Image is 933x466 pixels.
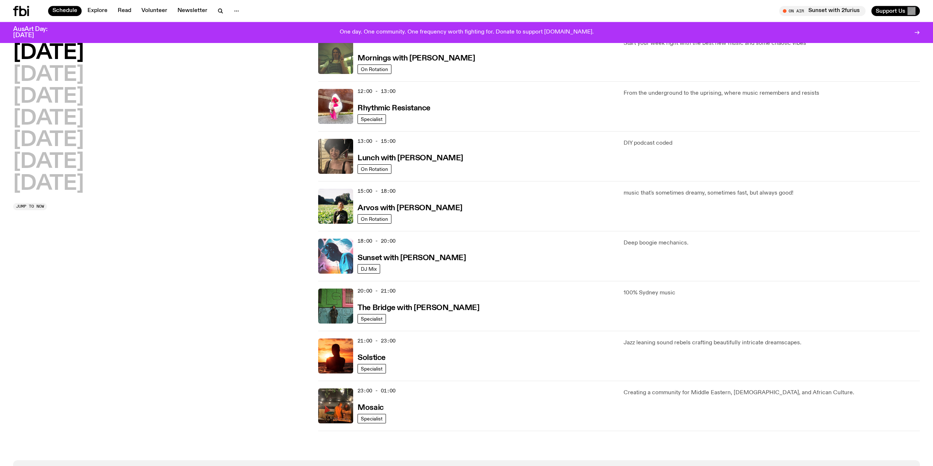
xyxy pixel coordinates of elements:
h3: Arvos with [PERSON_NAME] [358,204,462,212]
a: Sunset with [PERSON_NAME] [358,253,466,262]
span: Specialist [361,316,383,321]
img: Bri is smiling and wearing a black t-shirt. She is standing in front of a lush, green field. Ther... [318,189,353,224]
span: 20:00 - 21:00 [358,287,395,294]
p: 100% Sydney music [624,289,920,297]
a: Explore [83,6,112,16]
a: On Rotation [358,164,391,174]
button: [DATE] [13,152,84,172]
a: Specialist [358,314,386,324]
a: Specialist [358,114,386,124]
span: 15:00 - 18:00 [358,188,395,195]
h3: Mornings with [PERSON_NAME] [358,55,475,62]
a: Specialist [358,364,386,373]
p: One day. One community. One frequency worth fighting for. Donate to support [DOMAIN_NAME]. [340,29,594,36]
span: Jump to now [16,204,44,208]
p: Deep boogie mechanics. [624,239,920,247]
h3: Mosaic [358,404,383,412]
img: Tommy and Jono Playing at a fundraiser for Palestine [318,388,353,423]
span: On Rotation [361,66,388,72]
a: Schedule [48,6,82,16]
h3: Lunch with [PERSON_NAME] [358,154,463,162]
a: DJ Mix [358,264,380,274]
a: Specialist [358,414,386,423]
h3: Rhythmic Resistance [358,105,430,112]
p: Start your week right with the best new music and some chaotic vibes [624,39,920,48]
span: 18:00 - 20:00 [358,238,395,244]
a: On Rotation [358,214,391,224]
img: A girl standing in the ocean as waist level, staring into the rise of the sun. [318,338,353,373]
h3: Sunset with [PERSON_NAME] [358,254,466,262]
button: [DATE] [13,43,84,63]
a: The Bridge with [PERSON_NAME] [358,303,479,312]
img: Simon Caldwell stands side on, looking downwards. He has headphones on. Behind him is a brightly ... [318,239,353,274]
span: Specialist [361,366,383,371]
a: Volunteer [137,6,172,16]
p: Jazz leaning sound rebels crafting beautifully intricate dreamscapes. [624,338,920,347]
p: DIY podcast coded [624,139,920,148]
span: 23:00 - 01:00 [358,387,395,394]
button: [DATE] [13,130,84,150]
span: On Rotation [361,216,388,222]
p: Creating a community for Middle Eastern, [DEMOGRAPHIC_DATA], and African Culture. [624,388,920,397]
button: Jump to now [13,203,47,210]
span: Specialist [361,116,383,122]
button: [DATE] [13,65,84,85]
button: [DATE] [13,174,84,194]
a: Lunch with [PERSON_NAME] [358,153,463,162]
img: Jim Kretschmer in a really cute outfit with cute braids, standing on a train holding up a peace s... [318,39,353,74]
h3: Solstice [358,354,385,362]
button: Support Us [871,6,920,16]
p: From the underground to the uprising, where music remembers and resists [624,89,920,98]
span: Support Us [876,8,905,14]
span: On Rotation [361,166,388,172]
a: Mosaic [358,403,383,412]
a: Arvos with [PERSON_NAME] [358,203,462,212]
button: [DATE] [13,87,84,107]
a: Mornings with [PERSON_NAME] [358,53,475,62]
button: [DATE] [13,109,84,129]
p: music that's sometimes dreamy, sometimes fast, but always good! [624,189,920,197]
a: On Rotation [358,64,391,74]
span: Specialist [361,416,383,421]
a: Solstice [358,353,385,362]
a: Rhythmic Resistance [358,103,430,112]
button: On AirSunset with 2furius [779,6,866,16]
a: Newsletter [173,6,212,16]
span: 12:00 - 13:00 [358,88,395,95]
img: Amelia Sparke is wearing a black hoodie and pants, leaning against a blue, green and pink wall wi... [318,289,353,324]
a: Read [113,6,136,16]
span: DJ Mix [361,266,377,271]
span: 21:00 - 23:00 [358,337,395,344]
h3: The Bridge with [PERSON_NAME] [358,304,479,312]
img: Attu crouches on gravel in front of a brown wall. They are wearing a white fur coat with a hood, ... [318,89,353,124]
h3: AusArt Day: [DATE] [13,26,60,39]
span: 13:00 - 15:00 [358,138,395,145]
